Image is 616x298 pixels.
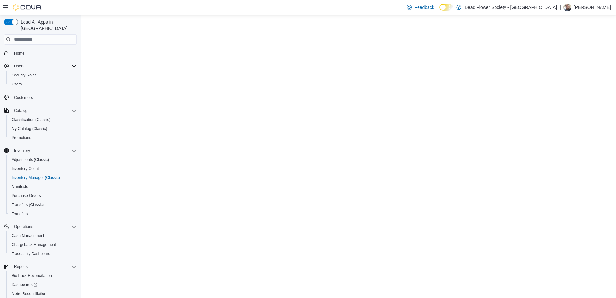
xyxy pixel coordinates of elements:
button: Users [6,80,79,89]
span: Customers [12,93,77,101]
a: Dashboards [9,281,40,289]
span: Transfers (Classic) [9,201,77,209]
span: Catalog [14,108,27,113]
input: Dark Mode [439,4,453,11]
a: Adjustments (Classic) [9,156,52,164]
span: Traceabilty Dashboard [12,251,50,256]
span: Manifests [9,183,77,191]
span: Users [9,80,77,88]
span: My Catalog (Classic) [9,125,77,133]
span: Transfers [9,210,77,218]
p: [PERSON_NAME] [574,4,611,11]
button: BioTrack Reconciliation [6,271,79,280]
span: Adjustments (Classic) [12,157,49,162]
span: Inventory Manager (Classic) [9,174,77,182]
a: Purchase Orders [9,192,43,200]
span: Traceabilty Dashboard [9,250,77,258]
a: Traceabilty Dashboard [9,250,53,258]
button: Inventory [12,147,33,154]
button: Operations [1,222,79,231]
span: Purchase Orders [9,192,77,200]
a: Users [9,80,24,88]
button: Security Roles [6,71,79,80]
span: Adjustments (Classic) [9,156,77,164]
button: Classification (Classic) [6,115,79,124]
button: Inventory Count [6,164,79,173]
a: BioTrack Reconciliation [9,272,54,280]
button: Traceabilty Dashboard [6,249,79,258]
span: Cash Management [12,233,44,238]
button: Purchase Orders [6,191,79,200]
a: Cash Management [9,232,47,240]
span: Reports [14,264,28,269]
span: Inventory [12,147,77,154]
button: Reports [1,262,79,271]
a: Dashboards [6,280,79,289]
span: Promotions [9,134,77,142]
button: Manifests [6,182,79,191]
a: Metrc Reconciliation [9,290,49,298]
span: Chargeback Management [12,242,56,247]
span: Home [14,51,24,56]
a: Transfers [9,210,30,218]
p: Dead Flower Society - [GEOGRAPHIC_DATA] [465,4,557,11]
span: Metrc Reconciliation [12,291,46,296]
span: Transfers [12,211,28,216]
button: Promotions [6,133,79,142]
button: Inventory Manager (Classic) [6,173,79,182]
button: Catalog [1,106,79,115]
span: Inventory Count [12,166,39,171]
span: Metrc Reconciliation [9,290,77,298]
span: Operations [12,223,77,231]
a: Customers [12,94,35,102]
span: Users [14,64,24,69]
span: Security Roles [9,71,77,79]
a: Manifests [9,183,31,191]
button: Transfers (Classic) [6,200,79,209]
a: Inventory Manager (Classic) [9,174,63,182]
img: Cova [13,4,42,11]
button: Customers [1,93,79,102]
a: Promotions [9,134,34,142]
span: Users [12,82,22,87]
span: Classification (Classic) [9,116,77,124]
span: Inventory Count [9,165,77,173]
span: Users [12,62,77,70]
span: Dashboards [9,281,77,289]
span: Dashboards [12,282,37,287]
button: Inventory [1,146,79,155]
span: Purchase Orders [12,193,41,198]
a: Chargeback Management [9,241,59,249]
button: Adjustments (Classic) [6,155,79,164]
a: Transfers (Classic) [9,201,46,209]
div: Justin Jeffers [563,4,571,11]
button: Reports [12,263,30,271]
span: Load All Apps in [GEOGRAPHIC_DATA] [18,19,77,32]
button: Chargeback Management [6,240,79,249]
a: Classification (Classic) [9,116,53,124]
button: Users [12,62,27,70]
a: Feedback [404,1,437,14]
span: Home [12,49,77,57]
button: Users [1,62,79,71]
p: | [560,4,561,11]
button: Catalog [12,107,30,114]
span: Operations [14,224,33,229]
span: Inventory [14,148,30,153]
button: Home [1,48,79,58]
span: Inventory Manager (Classic) [12,175,60,180]
button: Cash Management [6,231,79,240]
span: Catalog [12,107,77,114]
span: Feedback [414,4,434,11]
a: Inventory Count [9,165,42,173]
span: BioTrack Reconciliation [12,273,52,278]
span: Reports [12,263,77,271]
span: Security Roles [12,73,36,78]
span: Transfers (Classic) [12,202,44,207]
button: My Catalog (Classic) [6,124,79,133]
span: Chargeback Management [9,241,77,249]
span: Manifests [12,184,28,189]
a: Security Roles [9,71,39,79]
a: Home [12,49,27,57]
